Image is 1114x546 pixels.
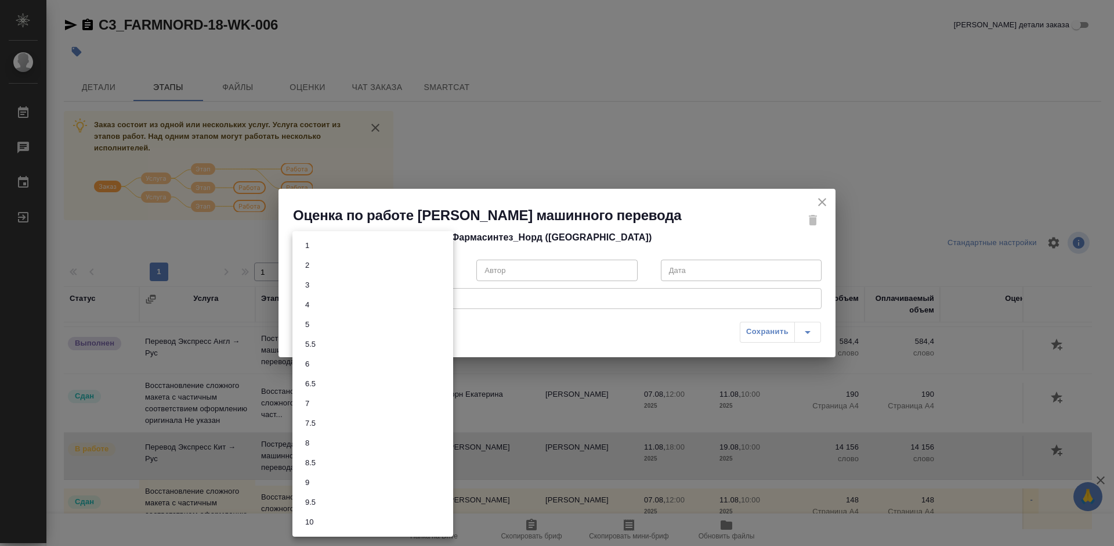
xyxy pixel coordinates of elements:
[302,239,313,252] button: 1
[302,496,319,509] button: 9.5
[302,417,319,430] button: 7.5
[302,457,319,469] button: 8.5
[302,378,319,390] button: 6.5
[302,476,313,489] button: 9
[302,358,313,371] button: 6
[302,338,319,351] button: 5.5
[302,259,313,272] button: 2
[302,397,313,410] button: 7
[302,299,313,311] button: 4
[302,318,313,331] button: 5
[302,437,313,450] button: 8
[302,279,313,292] button: 3
[302,516,317,529] button: 10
